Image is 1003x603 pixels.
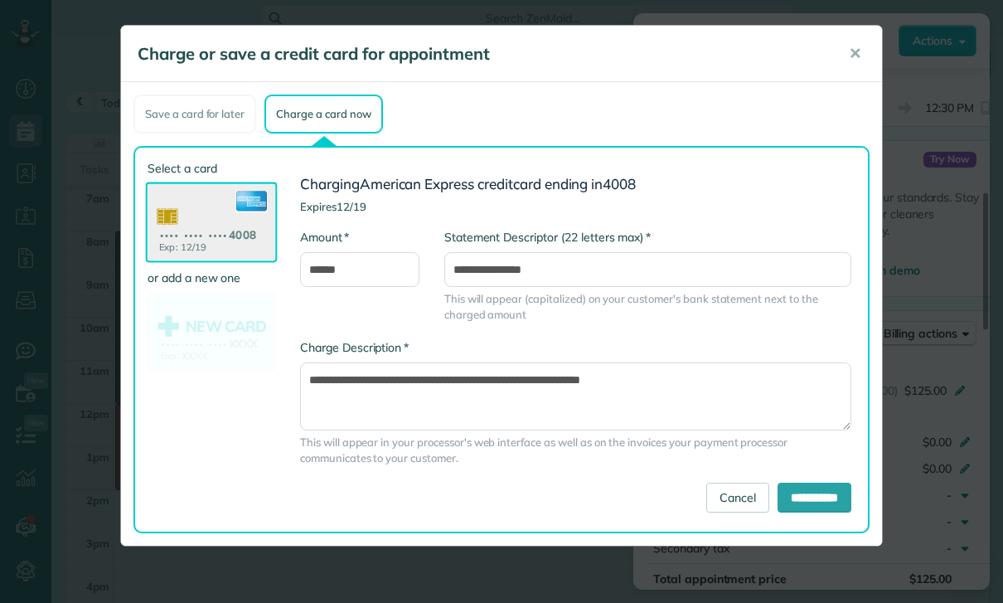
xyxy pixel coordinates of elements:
label: or add a new one [148,270,275,286]
span: ✕ [849,44,861,63]
span: This will appear (capitalized) on your customer's bank statement next to the charged amount [444,291,851,323]
span: This will appear in your processor's web interface as well as on the invoices your payment proces... [300,435,851,466]
label: Select a card [148,160,275,177]
span: credit [477,175,513,192]
span: 4008 [603,175,636,192]
h5: Charge or save a credit card for appointment [138,42,826,66]
label: Amount [300,229,349,246]
h3: Charging card ending in [300,177,851,192]
div: Save a card for later [133,95,256,134]
span: American Express [360,175,474,192]
h4: Expires [300,201,851,212]
div: Charge a card now [264,95,382,134]
span: 12/19 [337,200,366,213]
label: Statement Descriptor (22 letters max) [444,229,651,246]
a: Cancel [706,483,769,513]
label: Charge Description [300,339,409,356]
